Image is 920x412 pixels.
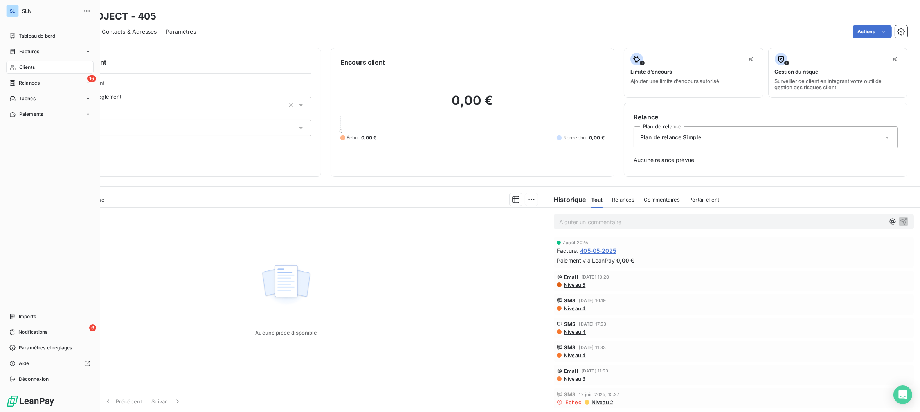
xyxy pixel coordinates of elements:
span: Non-échu [563,134,586,141]
span: Niveau 3 [563,376,585,382]
span: [DATE] 17:53 [579,322,607,326]
span: SMS [564,391,576,398]
button: Suivant [147,393,186,410]
span: 0 [339,128,342,134]
span: Commentaires [644,196,680,203]
span: Email [564,274,578,280]
a: Factures [6,45,94,58]
span: Déconnexion [19,376,49,383]
span: Notifications [18,329,47,336]
a: Paramètres et réglages [6,342,94,354]
button: Limite d’encoursAjouter une limite d’encours autorisé [624,48,763,98]
span: 405-05-2025 [580,246,616,255]
span: Niveau 4 [563,305,586,311]
span: Limite d’encours [630,68,672,75]
span: Paramètres et réglages [19,344,72,351]
h6: Historique [547,195,587,204]
button: Précédent [99,393,147,410]
h3: EB PROJECT - 405 [69,9,156,23]
span: Email [564,368,578,374]
div: Open Intercom Messenger [893,385,912,404]
a: 16Relances [6,77,94,89]
span: Niveau 2 [591,399,613,405]
span: Niveau 4 [563,352,586,358]
span: [DATE] 11:33 [579,345,606,350]
div: SL [6,5,19,17]
span: [DATE] 10:20 [582,275,609,279]
span: Paiements [19,111,43,118]
h6: Encours client [340,58,385,67]
a: Clients [6,61,94,74]
span: 0,00 € [589,134,605,141]
span: [DATE] 16:19 [579,298,606,303]
span: Relances [19,79,40,86]
span: 0,00 € [616,256,634,264]
span: SMS [564,344,576,351]
img: Logo LeanPay [6,395,55,407]
span: Tout [591,196,603,203]
span: SMS [564,297,576,304]
span: Aucune pièce disponible [255,329,317,336]
span: Paiement via LeanPay [557,256,615,264]
span: Portail client [689,196,719,203]
h6: Relance [634,112,898,122]
span: Echec [565,399,582,405]
span: Facture : [557,246,578,255]
h6: Informations client [47,58,311,67]
span: Propriétés Client [63,80,311,91]
span: Paramètres [166,28,196,36]
span: Clients [19,64,35,71]
a: Imports [6,310,94,323]
span: Niveau 4 [563,329,586,335]
button: Actions [853,25,892,38]
span: Tâches [19,95,36,102]
span: Relances [612,196,634,203]
a: Aide [6,357,94,370]
span: Plan de relance Simple [640,133,701,141]
a: Tâches [6,92,94,105]
span: Aide [19,360,29,367]
span: Surveiller ce client en intégrant votre outil de gestion des risques client. [775,78,901,90]
a: Paiements [6,108,94,121]
span: Niveau 5 [563,282,585,288]
span: Gestion du risque [775,68,819,75]
span: [DATE] 11:53 [582,369,609,373]
span: Aucune relance prévue [634,156,898,164]
span: Factures [19,48,39,55]
span: Contacts & Adresses [102,28,157,36]
span: Tableau de bord [19,32,55,40]
span: SLN [22,8,78,14]
span: Échu [347,134,358,141]
span: 12 juin 2025, 15:27 [579,392,619,397]
span: 7 août 2025 [562,240,588,245]
button: Gestion du risqueSurveiller ce client en intégrant votre outil de gestion des risques client. [768,48,908,98]
span: 0,00 € [361,134,377,141]
span: Imports [19,313,36,320]
span: Ajouter une limite d’encours autorisé [630,78,719,84]
img: Empty state [261,261,311,309]
span: SMS [564,321,576,327]
a: Tableau de bord [6,30,94,42]
span: 6 [89,324,96,331]
span: 16 [87,75,96,82]
h2: 0,00 € [340,93,605,116]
